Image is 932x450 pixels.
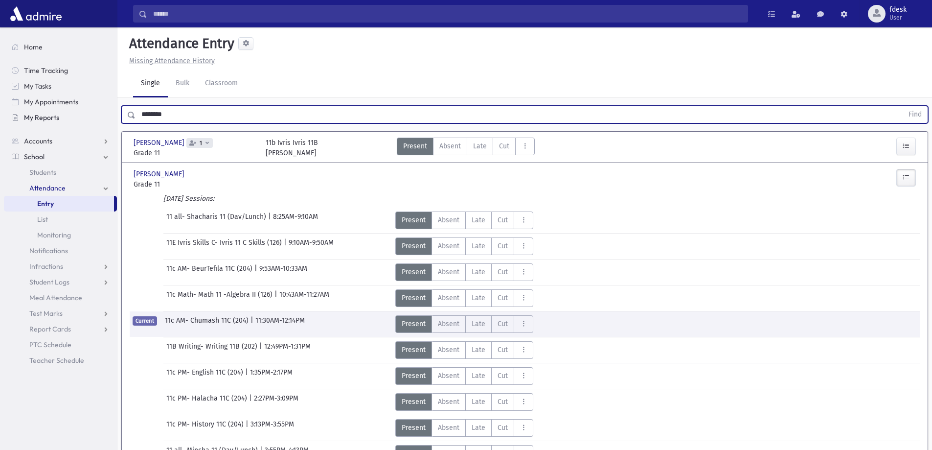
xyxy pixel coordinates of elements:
div: AttTypes [395,289,533,307]
span: Cut [498,397,508,407]
a: Missing Attendance History [125,57,215,65]
span: 11B Writing- Writing 11B (202) [166,341,259,359]
span: Late [473,141,487,151]
span: fdesk [889,6,907,14]
span: Present [402,423,426,433]
input: Search [147,5,748,23]
span: Present [402,215,426,225]
div: 11b Ivris Ivris 11B [PERSON_NAME] [266,138,318,158]
a: Entry [4,196,114,212]
span: 8:25AM-9:10AM [273,212,318,229]
span: Student Logs [29,278,69,286]
span: Present [403,141,427,151]
span: [PERSON_NAME] [134,169,186,179]
span: School [24,152,45,161]
span: [PERSON_NAME] [134,138,186,148]
span: 11c PM- Halacha 11C (204) [166,393,249,411]
a: Infractions [4,259,117,274]
span: | [246,419,250,437]
span: 10:43AM-11:27AM [279,289,329,307]
span: 12:49PM-1:31PM [264,341,311,359]
a: Notifications [4,243,117,259]
div: AttTypes [395,393,533,411]
span: 2:27PM-3:09PM [254,393,298,411]
div: AttTypes [395,315,533,333]
a: Home [4,39,117,55]
span: 11c AM- BeurTefila 11C (204) [166,263,254,281]
span: Meal Attendance [29,293,82,302]
span: 9:53AM-10:33AM [259,263,307,281]
span: Absent [438,397,459,407]
a: Students [4,165,117,180]
span: | [245,367,250,385]
span: 11E Ivris Skills C- Ivris 11 C Skills (126) [166,237,284,255]
a: My Appointments [4,94,117,110]
button: Find [903,106,928,123]
a: Classroom [197,70,246,97]
span: 3:13PM-3:55PM [250,419,294,437]
div: AttTypes [397,138,535,158]
span: 1 [198,140,204,146]
span: Cut [498,345,508,355]
span: Cut [498,215,508,225]
a: Test Marks [4,306,117,321]
span: Absent [438,345,459,355]
span: | [284,237,289,255]
span: Late [472,345,485,355]
span: Late [472,423,485,433]
span: Teacher Schedule [29,356,84,365]
span: User [889,14,907,22]
span: Current [133,316,157,326]
span: Cut [498,241,508,251]
span: Monitoring [37,231,71,239]
span: Notifications [29,246,68,255]
span: Cut [498,319,508,329]
a: Single [133,70,168,97]
a: Meal Attendance [4,290,117,306]
img: AdmirePro [8,4,64,24]
span: 11 all- Shacharis 11 (Dav/Lunch) [166,212,268,229]
a: Teacher Schedule [4,353,117,368]
a: Time Tracking [4,63,117,78]
span: Time Tracking [24,66,68,75]
span: Late [472,215,485,225]
a: Student Logs [4,274,117,290]
span: Absent [438,371,459,381]
span: | [274,289,279,307]
span: Home [24,43,43,51]
div: AttTypes [395,419,533,437]
span: Absent [438,293,459,303]
span: Late [472,371,485,381]
span: 11c PM- History 11C (204) [166,419,246,437]
a: Bulk [168,70,197,97]
span: Grade 11 [134,179,256,189]
span: Attendance [29,184,66,192]
span: Students [29,168,56,177]
u: Missing Attendance History [129,57,215,65]
span: Present [402,293,426,303]
span: 11c AM- Chumash 11C (204) [165,315,250,333]
span: Present [402,345,426,355]
span: Late [472,319,485,329]
span: 11c Math- Math 11 -Algebra II (126) [166,289,274,307]
a: Report Cards [4,321,117,337]
span: Present [402,319,426,329]
a: My Tasks [4,78,117,94]
span: Present [402,241,426,251]
span: My Tasks [24,82,51,91]
span: Absent [438,423,459,433]
span: | [268,212,273,229]
span: 9:10AM-9:50AM [289,237,334,255]
span: Report Cards [29,325,71,333]
span: | [254,263,259,281]
span: | [249,393,254,411]
span: Infractions [29,262,63,271]
span: Late [472,267,485,277]
a: Accounts [4,133,117,149]
a: List [4,212,117,227]
a: My Reports [4,110,117,125]
span: Cut [499,141,509,151]
span: Absent [438,215,459,225]
span: Grade 11 [134,148,256,158]
div: AttTypes [395,367,533,385]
